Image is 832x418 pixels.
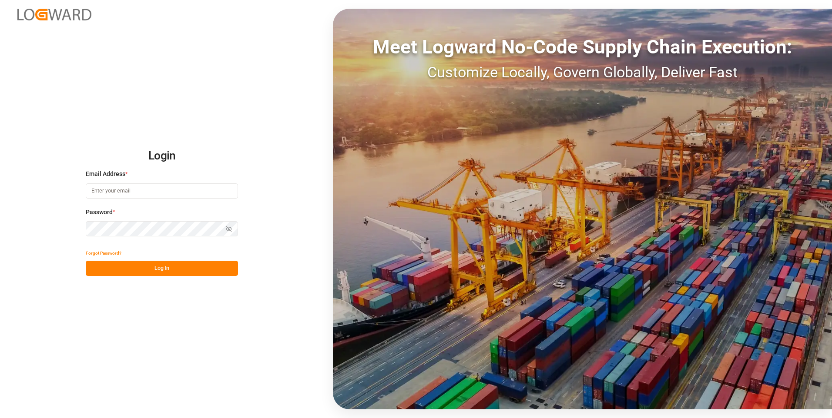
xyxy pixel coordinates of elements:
[86,142,238,170] h2: Login
[333,33,832,61] div: Meet Logward No-Code Supply Chain Execution:
[86,208,113,217] span: Password
[86,183,238,199] input: Enter your email
[17,9,91,20] img: Logward_new_orange.png
[86,169,125,179] span: Email Address
[86,245,121,261] button: Forgot Password?
[86,261,238,276] button: Log In
[333,61,832,83] div: Customize Locally, Govern Globally, Deliver Fast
